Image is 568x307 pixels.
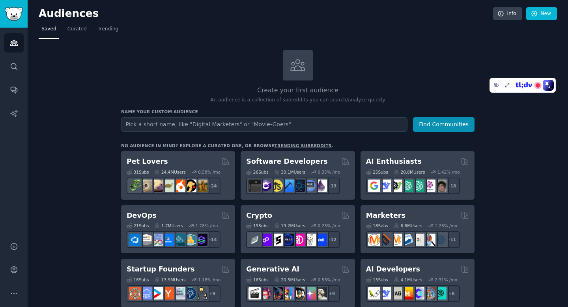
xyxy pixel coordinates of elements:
[173,234,185,246] img: platformengineering
[394,223,422,228] div: 6.6M Users
[129,180,141,192] img: herpetology
[443,231,460,248] div: + 11
[379,234,391,246] img: bigseo
[435,223,457,228] div: 1.26 % /mo
[246,277,268,283] div: 16 Sub s
[282,180,294,192] img: iOSProgramming
[198,169,220,175] div: 0.58 % /mo
[368,180,380,192] img: GoogleGeminiAI
[423,234,435,246] img: MarketingResearch
[140,287,152,300] img: SaaS
[412,234,424,246] img: googleads
[151,287,163,300] img: startup
[121,109,475,114] h3: Name your custom audience
[315,180,327,192] img: elixir
[204,231,220,248] div: + 14
[173,180,185,192] img: cockatiel
[129,287,141,300] img: EntrepreneurRideAlong
[195,287,207,300] img: growmybusiness
[526,7,557,21] a: New
[423,287,435,300] img: llmops
[127,169,149,175] div: 31 Sub s
[274,143,331,148] a: trending subreddits
[39,23,59,39] a: Saved
[413,117,475,132] button: Find Communities
[121,117,407,132] input: Pick a short name, like "Digital Marketers" or "Movie-Goers"
[274,223,305,228] div: 19.2M Users
[293,287,305,300] img: FluxAI
[196,223,218,228] div: 1.78 % /mo
[198,277,220,283] div: 1.18 % /mo
[127,211,157,221] h2: DevOps
[412,180,424,192] img: chatgpt_prompts_
[154,223,183,228] div: 1.7M Users
[65,23,90,39] a: Curated
[204,178,220,194] div: + 24
[443,178,460,194] div: + 18
[140,234,152,246] img: AWS_Certified_Experts
[282,234,294,246] img: web3
[366,277,388,283] div: 15 Sub s
[5,7,23,21] img: GummySearch logo
[162,180,174,192] img: turtle
[423,180,435,192] img: OpenAIDev
[401,287,413,300] img: MistralAI
[271,287,283,300] img: deepdream
[437,169,460,175] div: 1.42 % /mo
[162,287,174,300] img: ycombinator
[121,97,475,104] p: An audience is a collection of subreddits you can search/analyze quickly
[434,180,447,192] img: ArtificalIntelligence
[323,285,340,302] div: + 9
[443,285,460,302] div: + 8
[401,234,413,246] img: Emailmarketing
[323,231,340,248] div: + 12
[248,180,261,192] img: software
[323,178,340,194] div: + 19
[368,287,380,300] img: LangChain
[366,223,388,228] div: 18 Sub s
[394,169,425,175] div: 20.8M Users
[390,234,402,246] img: AskMarketing
[246,264,299,274] h2: Generative AI
[184,180,196,192] img: PetAdvice
[293,180,305,192] img: reactnative
[246,169,268,175] div: 26 Sub s
[304,180,316,192] img: AskComputerScience
[434,234,447,246] img: OnlineMarketing
[260,180,272,192] img: csharp
[39,7,493,20] h2: Audiences
[129,234,141,246] img: azuredevops
[246,157,327,167] h2: Software Developers
[304,287,316,300] img: starryai
[379,287,391,300] img: DeepSeek
[318,169,340,175] div: 0.35 % /mo
[260,287,272,300] img: dalle2
[315,234,327,246] img: defi_
[282,287,294,300] img: sdforall
[184,234,196,246] img: aws_cdk
[366,264,420,274] h2: AI Developers
[204,285,220,302] div: + 9
[304,234,316,246] img: CryptoNews
[154,277,185,283] div: 13.9M Users
[401,180,413,192] img: chatgpt_promptDesign
[127,223,149,228] div: 21 Sub s
[368,234,380,246] img: content_marketing
[151,234,163,246] img: Docker_DevOps
[127,277,149,283] div: 16 Sub s
[98,26,118,33] span: Trending
[366,211,405,221] h2: Marketers
[127,157,168,167] h2: Pet Lovers
[41,26,56,33] span: Saved
[293,234,305,246] img: defiblockchain
[248,234,261,246] img: ethfinance
[394,277,422,283] div: 4.1M Users
[412,287,424,300] img: OpenSourceAI
[271,180,283,192] img: learnjavascript
[318,223,340,228] div: 0.25 % /mo
[274,277,305,283] div: 20.5M Users
[246,223,268,228] div: 19 Sub s
[379,180,391,192] img: DeepSeek
[246,211,272,221] h2: Crypto
[162,234,174,246] img: DevOpsLinks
